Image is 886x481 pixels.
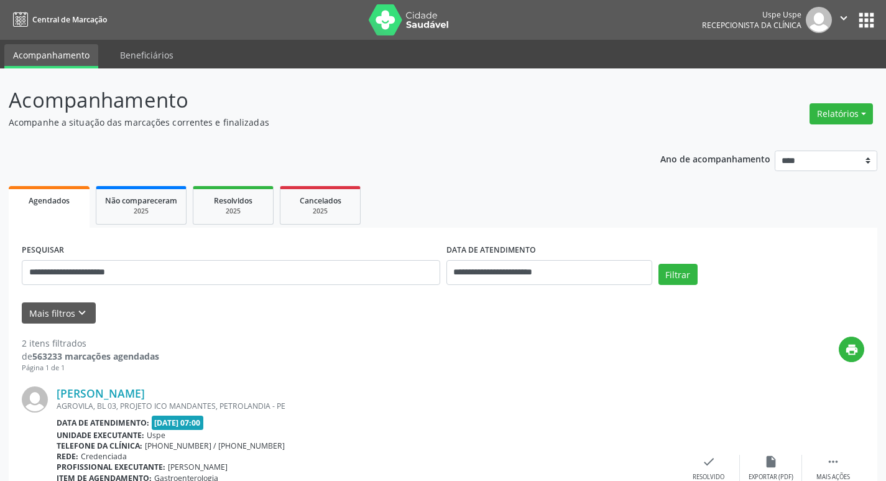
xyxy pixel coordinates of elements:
span: Uspe [147,430,165,441]
a: Beneficiários [111,44,182,66]
div: Página 1 de 1 [22,363,159,373]
b: Rede: [57,451,78,462]
button: print [839,337,864,362]
b: Unidade executante: [57,430,144,441]
button: Mais filtroskeyboard_arrow_down [22,302,96,324]
img: img [806,7,832,33]
p: Ano de acompanhamento [660,151,770,166]
a: Central de Marcação [9,9,107,30]
i: insert_drive_file [764,455,778,469]
div: 2025 [202,207,264,216]
i:  [837,11,851,25]
span: [DATE] 07:00 [152,416,204,430]
span: Credenciada [81,451,127,462]
span: Recepcionista da clínica [702,20,801,30]
img: img [22,386,48,413]
label: DATA DE ATENDIMENTO [446,241,536,260]
a: [PERSON_NAME] [57,386,145,400]
button: apps [856,9,877,31]
div: 2 itens filtrados [22,337,159,350]
div: de [22,350,159,363]
span: Cancelados [300,195,341,206]
div: 2025 [289,207,351,216]
span: Agendados [29,195,70,206]
span: Não compareceram [105,195,177,206]
span: [PHONE_NUMBER] / [PHONE_NUMBER] [145,441,285,451]
div: Uspe Uspe [702,9,801,20]
p: Acompanhe a situação das marcações correntes e finalizadas [9,116,617,129]
b: Profissional executante: [57,462,165,472]
i: check [702,455,716,469]
span: Central de Marcação [32,14,107,25]
b: Data de atendimento: [57,418,149,428]
label: PESQUISAR [22,241,64,260]
i:  [826,455,840,469]
button: Filtrar [658,264,698,285]
button: Relatórios [810,103,873,124]
i: keyboard_arrow_down [75,306,89,320]
button:  [832,7,856,33]
div: AGROVILA, BL 03, PROJETO ICO MANDANTES, PETROLANDIA - PE [57,401,678,411]
strong: 563233 marcações agendadas [32,350,159,362]
i: print [845,343,859,357]
b: Telefone da clínica: [57,441,142,451]
span: Resolvidos [214,195,252,206]
a: Acompanhamento [4,44,98,68]
p: Acompanhamento [9,85,617,116]
div: 2025 [105,207,177,216]
span: [PERSON_NAME] [168,462,228,472]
